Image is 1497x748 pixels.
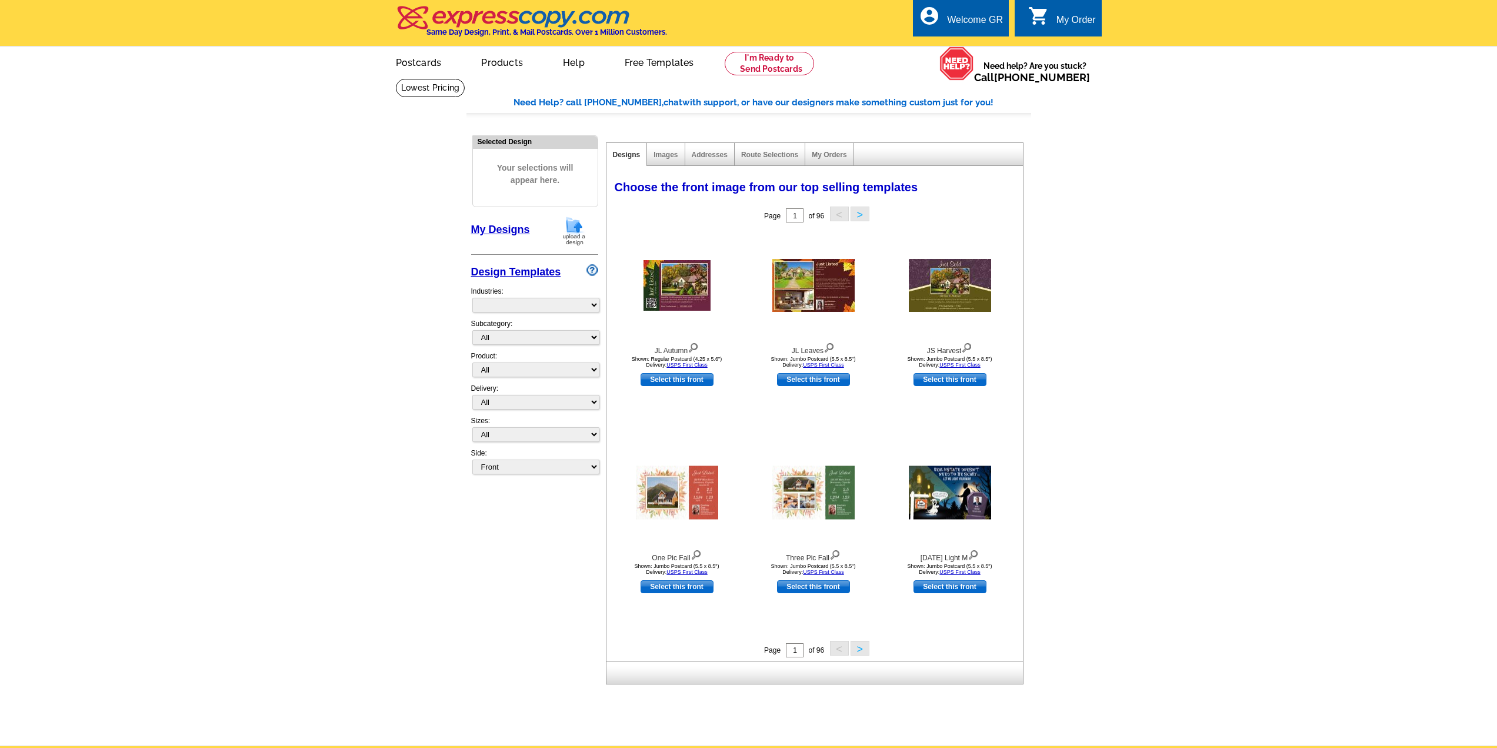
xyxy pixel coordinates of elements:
[462,48,542,75] a: Products
[641,580,714,593] a: use this design
[636,466,718,520] img: One Pic Fall
[666,569,708,575] a: USPS First Class
[851,207,869,221] button: >
[764,646,781,654] span: Page
[471,266,561,278] a: Design Templates
[830,207,849,221] button: <
[994,71,1090,84] a: [PHONE_NUMBER]
[772,466,855,520] img: Three Pic Fall
[1028,5,1049,26] i: shopping_cart
[641,373,714,386] a: use this design
[974,60,1096,84] span: Need help? Are you stuck?
[471,448,598,476] div: Side:
[666,362,708,368] a: USPS First Class
[559,216,589,246] img: upload-design
[377,48,461,75] a: Postcards
[772,259,855,312] img: JL Leaves
[612,547,742,563] div: One Pic Fall
[913,580,986,593] a: use this design
[909,466,991,520] img: Halloween Light M
[606,48,713,75] a: Free Templates
[471,351,598,383] div: Product:
[803,362,844,368] a: USPS First Class
[741,151,798,159] a: Route Selections
[808,212,824,220] span: of 96
[947,15,1003,31] div: Welcome GR
[612,563,742,575] div: Shown: Jumbo Postcard (5.5 x 8.5") Delivery:
[919,5,940,26] i: account_circle
[473,136,598,147] div: Selected Design
[471,415,598,448] div: Sizes:
[514,96,1031,109] div: Need Help? call [PHONE_NUMBER], with support, or have our designers make something custom just fo...
[471,318,598,351] div: Subcategory:
[692,151,728,159] a: Addresses
[1056,15,1096,31] div: My Order
[615,181,918,194] span: Choose the front image from our top selling templates
[939,46,974,81] img: help
[803,569,844,575] a: USPS First Class
[471,224,530,235] a: My Designs
[544,48,604,75] a: Help
[812,151,846,159] a: My Orders
[749,563,878,575] div: Shown: Jumbo Postcard (5.5 x 8.5") Delivery:
[851,641,869,656] button: >
[968,547,979,560] img: view design details
[613,151,641,159] a: Designs
[749,356,878,368] div: Shown: Jumbo Postcard (5.5 x 8.5") Delivery:
[939,362,981,368] a: USPS First Class
[885,563,1015,575] div: Shown: Jumbo Postcard (5.5 x 8.5") Delivery:
[823,340,835,353] img: view design details
[612,340,742,356] div: JL Autumn
[688,340,699,353] img: view design details
[777,373,850,386] a: use this design
[396,14,667,36] a: Same Day Design, Print, & Mail Postcards. Over 1 Million Customers.
[885,340,1015,356] div: JS Harvest
[586,264,598,276] img: design-wizard-help-icon.png
[644,260,711,311] img: JL Autumn
[764,212,781,220] span: Page
[749,340,878,356] div: JL Leaves
[1028,13,1096,28] a: shopping_cart My Order
[471,280,598,318] div: Industries:
[808,646,824,654] span: of 96
[830,641,849,656] button: <
[691,547,702,560] img: view design details
[913,373,986,386] a: use this design
[961,340,972,353] img: view design details
[974,71,1090,84] span: Call
[909,259,991,312] img: JS Harvest
[664,97,682,108] span: chat
[777,580,850,593] a: use this design
[939,569,981,575] a: USPS First Class
[471,383,598,415] div: Delivery:
[885,547,1015,563] div: [DATE] Light M
[885,356,1015,368] div: Shown: Jumbo Postcard (5.5 x 8.5") Delivery:
[654,151,678,159] a: Images
[612,356,742,368] div: Shown: Regular Postcard (4.25 x 5.6") Delivery:
[482,150,589,198] span: Your selections will appear here.
[426,28,667,36] h4: Same Day Design, Print, & Mail Postcards. Over 1 Million Customers.
[749,547,878,563] div: Three Pic Fall
[829,547,841,560] img: view design details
